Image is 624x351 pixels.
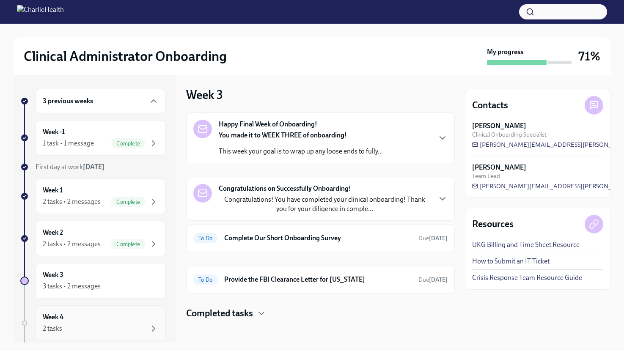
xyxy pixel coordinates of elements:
h4: Contacts [472,99,508,112]
strong: [PERSON_NAME] [472,121,526,131]
strong: [DATE] [429,276,448,283]
span: Due [418,235,448,242]
img: CharlieHealth [17,5,64,19]
div: 1 task • 1 message [43,139,94,148]
a: Week 22 tasks • 2 messagesComplete [20,221,166,256]
p: Congratulations! You have completed your clinical onboarding! Thank you for your diligence in com... [219,195,431,214]
strong: Congratulations on Successfully Onboarding! [219,184,351,193]
a: Crisis Response Team Resource Guide [472,273,582,282]
div: 3 tasks • 2 messages [43,282,101,291]
div: 3 previous weeks [36,89,166,113]
p: This week your goal is to wrap up any loose ends to fully... [219,147,383,156]
span: Complete [111,199,145,205]
a: To DoComplete Our Short Onboarding SurveyDue[DATE] [193,231,448,245]
strong: [DATE] [83,163,104,171]
div: 2 tasks • 2 messages [43,239,101,249]
a: Week 12 tasks • 2 messagesComplete [20,178,166,214]
h6: Provide the FBI Clearance Letter for [US_STATE] [224,275,412,284]
h6: Week -1 [43,127,65,137]
h6: Week 2 [43,228,63,237]
h6: Week 1 [43,186,63,195]
a: Week 42 tasks [20,305,166,341]
a: UKG Billing and Time Sheet Resource [472,240,580,250]
span: Clinical Onboarding Specialist [472,131,547,139]
span: Due [418,276,448,283]
span: To Do [193,235,217,241]
a: First day at work[DATE] [20,162,166,172]
strong: [PERSON_NAME] [472,163,526,172]
div: 2 tasks • 2 messages [43,197,101,206]
strong: My progress [487,47,523,57]
h4: Completed tasks [186,307,253,320]
strong: Happy Final Week of Onboarding! [219,120,317,129]
span: To Do [193,277,217,283]
div: 2 tasks [43,324,62,333]
span: October 1st, 2025 10:00 [418,234,448,242]
span: First day at work [36,163,104,171]
h3: 71% [578,49,600,64]
span: Complete [111,140,145,147]
h6: Week 4 [43,313,63,322]
a: To DoProvide the FBI Clearance Letter for [US_STATE]Due[DATE] [193,273,448,286]
div: Completed tasks [186,307,455,320]
a: Week 33 tasks • 2 messages [20,263,166,299]
a: Week -11 task • 1 messageComplete [20,120,166,156]
h4: Resources [472,218,514,230]
h6: Week 3 [43,270,63,280]
h6: 3 previous weeks [43,96,93,106]
strong: [DATE] [429,235,448,242]
h6: Complete Our Short Onboarding Survey [224,233,412,243]
span: Complete [111,241,145,247]
span: October 9th, 2025 10:00 [418,276,448,284]
span: Team Lead [472,172,500,180]
h2: Clinical Administrator Onboarding [24,48,227,65]
a: How to Submit an IT Ticket [472,257,550,266]
strong: You made it to WEEK THREE of onboarding! [219,131,347,139]
h3: Week 3 [186,87,223,102]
